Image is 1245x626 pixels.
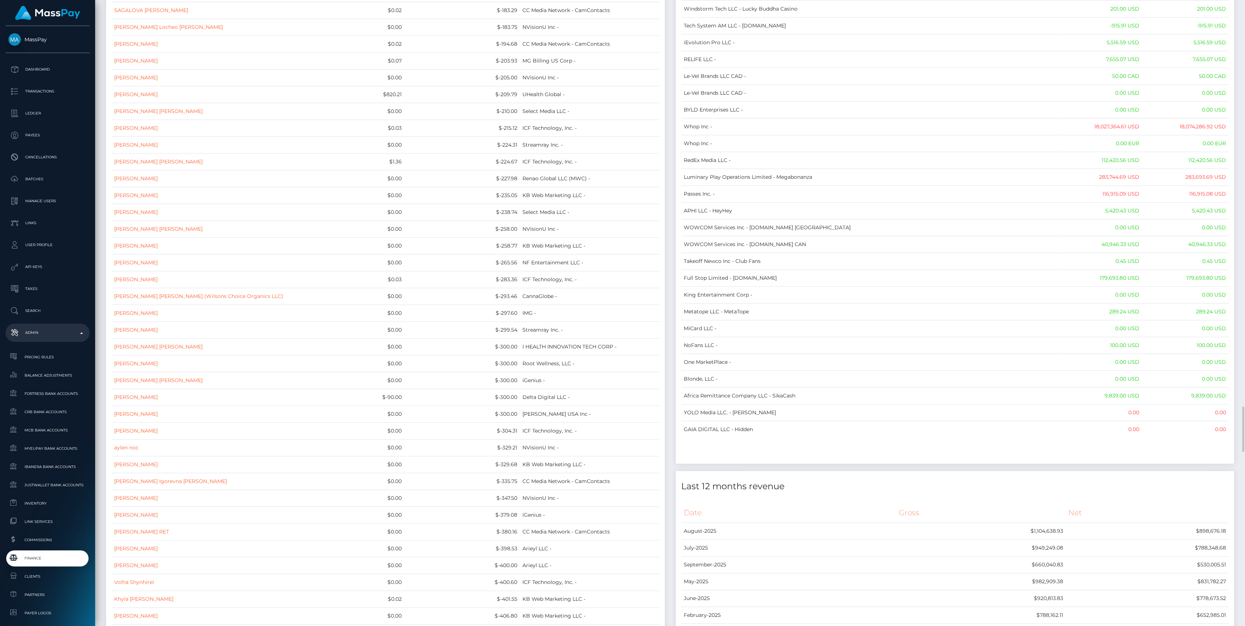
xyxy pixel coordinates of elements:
[8,108,87,119] p: Ledger
[1060,102,1142,118] td: 0.00 USD
[5,569,90,584] a: Clients
[1142,253,1229,270] td: 0.45 USD
[337,439,405,456] td: $0.00
[337,19,405,35] td: $0.00
[8,444,87,453] span: MyEUPay Bank Accounts
[114,310,158,316] a: [PERSON_NAME]
[404,540,520,557] td: $-398.53
[404,406,520,422] td: $-300.00
[8,499,87,508] span: Inventory
[1066,573,1229,590] td: $831,782.27
[404,523,520,540] td: $-380.16
[520,490,659,506] td: NVisionU Inc -
[1142,18,1229,34] td: -915.91 USD
[520,120,659,136] td: ICF Technology, Inc. -
[404,237,520,254] td: $-258.77
[8,196,87,207] p: Manage Users
[114,327,158,333] a: [PERSON_NAME]
[520,69,659,86] td: NVisionU Inc -
[5,324,90,342] a: Admin
[1060,152,1142,169] td: 112,420.56 USD
[404,557,520,574] td: $-400.00
[5,82,90,101] a: Transactions
[8,261,87,272] p: API Keys
[520,506,659,523] td: iGenius -
[5,386,90,401] a: Fortress Bank Accounts
[1060,203,1142,219] td: 5,420.43 USD
[15,6,80,20] img: MassPay Logo
[681,18,1060,34] td: Tech System AM LLC - [DOMAIN_NAME]
[681,270,1060,287] td: Full Stop Limited - [DOMAIN_NAME]
[1066,503,1229,523] th: Net
[681,152,1060,169] td: RedEx Media LLC -
[5,587,90,603] a: Partners
[681,503,897,523] th: Date
[8,64,87,75] p: Dashboard
[337,523,405,540] td: $0.00
[8,152,87,163] p: Cancellations
[404,120,520,136] td: $-215.12
[404,490,520,506] td: $-347.50
[520,153,659,170] td: ICF Technology, Inc. -
[1060,404,1142,421] td: 0.00
[1060,219,1142,236] td: 0.00 USD
[404,574,520,591] td: $-400.60
[5,477,90,493] a: JustWallet Bank Accounts
[337,136,405,153] td: $0.00
[1066,540,1229,557] td: $788,348.68
[404,338,520,355] td: $-300.00
[5,441,90,456] a: MyEUPay Bank Accounts
[681,421,1060,438] td: GAIA DIGITAL LLC - Hidden
[1142,236,1229,253] td: 40,946.33 USD
[681,480,1229,493] h4: Last 12 months revenue
[404,170,520,187] td: $-227.98
[1060,51,1142,68] td: 7,655.07 USD
[114,612,158,619] a: [PERSON_NAME]
[8,371,87,380] span: Balance Adjustments
[681,102,1060,118] td: BYLD Enterprises LLC -
[404,506,520,523] td: $-379.08
[5,459,90,475] a: Ibanera Bank Accounts
[404,204,520,220] td: $-238.74
[337,456,405,473] td: $0.00
[5,214,90,232] a: Links
[1060,371,1142,388] td: 0.00 USD
[520,220,659,237] td: NVisionU Inc -
[520,574,659,591] td: ICF Technology, Inc. -
[337,422,405,439] td: $0.00
[1060,236,1142,253] td: 40,946.33 USD
[114,192,158,199] a: [PERSON_NAME]
[1060,18,1142,34] td: -915.91 USD
[1060,253,1142,270] td: 0.45 USD
[1142,404,1229,421] td: 0.00
[8,218,87,229] p: Links
[1142,34,1229,51] td: 5,516.59 USD
[1060,85,1142,102] td: 0.00 USD
[8,86,87,97] p: Transactions
[1142,85,1229,102] td: 0.00 USD
[1060,337,1142,354] td: 100.00 USD
[114,596,173,602] a: Khyla [PERSON_NAME]
[114,343,203,350] a: [PERSON_NAME] [PERSON_NAME]
[8,33,21,46] img: MassPay
[404,2,520,19] td: $-183.29
[681,118,1060,135] td: Whop Inc -
[1060,354,1142,371] td: 0.00 USD
[114,276,158,283] a: [PERSON_NAME]
[114,91,158,98] a: [PERSON_NAME]
[8,426,87,434] span: MCB Bank Accounts
[8,481,87,489] span: JustWallet Bank Accounts
[337,120,405,136] td: $0.03
[1060,421,1142,438] td: 0.00
[114,293,283,299] a: [PERSON_NAME] [PERSON_NAME] (Wilsons Choice Organics LLC)
[114,108,203,114] a: [PERSON_NAME] [PERSON_NAME]
[114,74,158,81] a: [PERSON_NAME]
[404,187,520,204] td: $-235.05
[520,204,659,220] td: Select Media LLC -
[337,170,405,187] td: $0.00
[404,355,520,372] td: $-300.00
[520,372,659,389] td: iGenius -
[404,136,520,153] td: $-224.31
[1060,320,1142,337] td: 0.00 USD
[337,321,405,338] td: $0.00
